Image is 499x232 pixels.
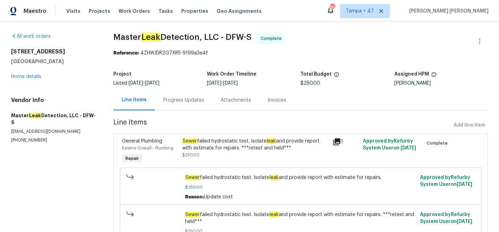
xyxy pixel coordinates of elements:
em: leak [266,138,276,144]
p: [EMAIL_ADDRESS][DOMAIN_NAME] [11,129,97,135]
span: - [129,81,159,86]
div: 4ZHWJDR2G7XR5-9199a3e4f [113,50,488,57]
h5: Assigned HPM [394,72,429,77]
span: [PERSON_NAME] [PERSON_NAME] [406,8,489,15]
em: leak [269,212,279,217]
span: [DATE] [223,81,238,86]
em: Sewer [185,212,200,217]
span: Projects [89,8,110,15]
h5: Project [113,72,131,77]
span: The hpm assigned to this work order. [431,72,437,81]
span: $250.00 [300,81,320,86]
span: Approved by Refurby System User on [420,175,472,187]
h5: Work Order Timeline [207,72,256,77]
span: Listed [113,81,159,86]
span: Master Detection, LLC - DFW-S [113,33,252,41]
span: [DATE] [207,81,221,86]
span: Update cost [204,195,233,199]
span: [DATE] [145,81,159,86]
span: Exterior Overall - Plumbing [122,146,173,150]
span: Visits [66,8,80,15]
span: Tampa + 47 [346,8,374,15]
em: Sewer [182,138,197,144]
span: Tasks [158,9,173,14]
span: - [207,81,238,86]
span: Repair [123,155,142,162]
h2: [STREET_ADDRESS] [11,48,97,55]
em: leak [269,175,279,180]
div: [PERSON_NAME] [394,81,488,86]
span: Work Orders [119,8,150,15]
span: [DATE] [457,182,472,187]
span: [DATE] [457,219,472,224]
div: Line Items [122,96,147,103]
a: Home details [11,74,41,79]
h5: [GEOGRAPHIC_DATA] [11,58,97,65]
div: 1 [333,138,359,146]
h5: Total Budget [300,72,332,77]
div: Invoices [268,97,286,104]
span: [DATE] [129,81,143,86]
em: Leak [141,33,160,42]
h4: Vendor Info [11,97,97,104]
span: $250.00 [185,184,416,191]
span: failed hydrostatic test. Isolate and provide report with estimate for repairs. [185,174,416,181]
div: Progress Updates [163,97,204,104]
div: failed hydrostatic test. Isolate and provide report with estimate for repairs. ***retest and held*** [182,138,329,152]
span: Maestro [24,8,46,15]
h5: Master Detection, LLC - DFW-S [11,112,97,126]
a: All work orders [11,34,51,39]
span: Geo Assignments [217,8,262,15]
span: Complete [427,140,450,147]
span: Approved by Refurby System User on [420,212,472,224]
div: Attachments [221,97,251,104]
span: failed hydrostatic test. Isolate and provide report with estimate for repairs. ***retest and held*** [185,211,416,225]
p: [PHONE_NUMBER] [11,137,97,143]
div: 857 [330,4,335,11]
span: $250.00 [182,153,200,157]
em: Sewer [185,175,200,180]
span: The total cost of line items that have been proposed by Opendoor. This sum includes line items th... [334,72,339,81]
span: General Plumbing [122,139,162,144]
b: Reference: [113,51,139,55]
span: Complete [261,35,284,42]
span: Line Items [113,119,451,132]
em: Leak [29,113,41,118]
span: Reason: [185,195,204,199]
span: [DATE] [401,146,416,151]
span: Approved by Refurby System User on [363,139,416,151]
span: Properties [181,8,208,15]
